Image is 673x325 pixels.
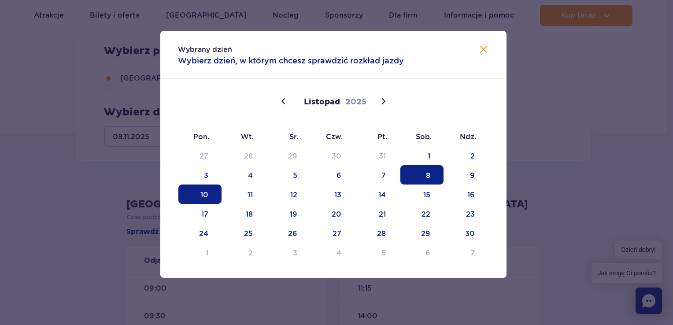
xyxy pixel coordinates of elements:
span: Listopad 27, 2025 [311,223,355,243]
span: Listopad 24, 2025 [178,223,222,243]
span: Listopad 23, 2025 [445,204,488,223]
span: Listopad 11, 2025 [223,185,266,204]
span: Listopad 7, 2025 [356,165,399,185]
span: Październik 30, 2025 [311,146,355,165]
span: Pon. [178,132,222,142]
span: Grudzień 4, 2025 [311,243,355,262]
span: Listopad 3, 2025 [178,165,222,185]
span: Listopad 5, 2025 [267,165,311,185]
span: Ndz. [444,132,489,142]
span: Listopad 26, 2025 [267,223,311,243]
span: Listopad 18, 2025 [223,204,266,223]
span: Wybrany dzień [178,45,232,54]
span: Listopad 4, 2025 [223,165,266,185]
span: Październik 28, 2025 [223,146,266,165]
span: Listopad 25, 2025 [223,223,266,243]
span: Śr. [266,132,311,142]
span: Listopad 28, 2025 [356,223,399,243]
span: Listopad 2, 2025 [445,146,488,165]
span: Czw. [311,132,355,142]
span: Listopad 1, 2025 [400,146,444,165]
span: Październik 31, 2025 [356,146,399,165]
span: Listopad [304,97,340,107]
span: Grudzień 3, 2025 [267,243,311,262]
span: Październik 27, 2025 [178,146,222,165]
span: Listopad 17, 2025 [178,204,222,223]
span: Listopad 20, 2025 [311,204,355,223]
span: Październik 29, 2025 [267,146,311,165]
span: Listopad 8, 2025 [400,165,444,185]
span: Listopad 13, 2025 [311,185,355,204]
span: Grudzień 5, 2025 [356,243,399,262]
span: Grudzień 6, 2025 [400,243,444,262]
span: Wybierz dzień, w którym chcesz sprawdzić rozkład jazdy [178,55,404,66]
span: Listopad 15, 2025 [400,185,444,204]
span: Listopad 29, 2025 [400,223,444,243]
span: Grudzień 7, 2025 [445,243,488,262]
span: Listopad 12, 2025 [267,185,311,204]
span: Pt. [355,132,400,142]
span: Listopad 16, 2025 [445,185,488,204]
span: Listopad 14, 2025 [356,185,399,204]
span: Listopad 22, 2025 [400,204,444,223]
span: Listopad 9, 2025 [445,165,488,185]
span: Listopad 6, 2025 [311,165,355,185]
span: Listopad 30, 2025 [445,223,488,243]
span: Listopad 21, 2025 [356,204,399,223]
span: Listopad 19, 2025 [267,204,311,223]
span: Grudzień 2, 2025 [223,243,266,262]
span: Grudzień 1, 2025 [178,243,222,262]
span: Wt. [222,132,266,142]
span: Sob. [400,132,444,142]
span: Listopad 10, 2025 [178,185,222,204]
